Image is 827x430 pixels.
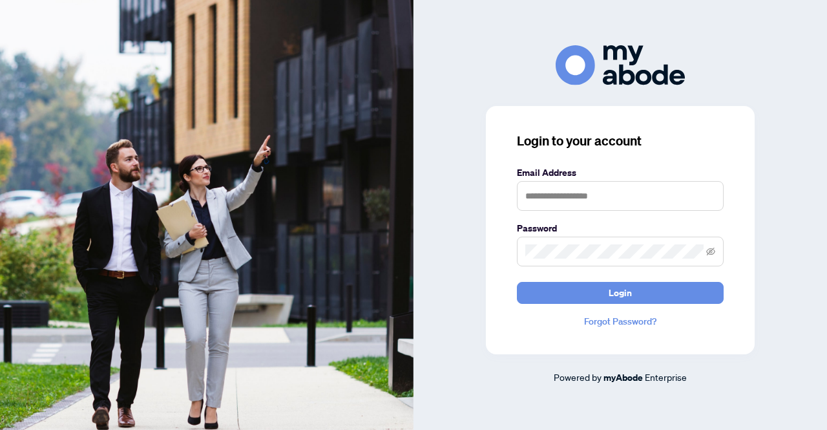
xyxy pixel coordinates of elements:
span: eye-invisible [706,247,715,256]
img: ma-logo [556,45,685,85]
h3: Login to your account [517,132,724,150]
span: Enterprise [645,371,687,383]
a: myAbode [603,371,643,385]
button: Login [517,282,724,304]
span: Powered by [554,371,602,383]
label: Email Address [517,166,724,180]
label: Password [517,221,724,235]
a: Forgot Password? [517,314,724,328]
span: Login [609,283,632,303]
